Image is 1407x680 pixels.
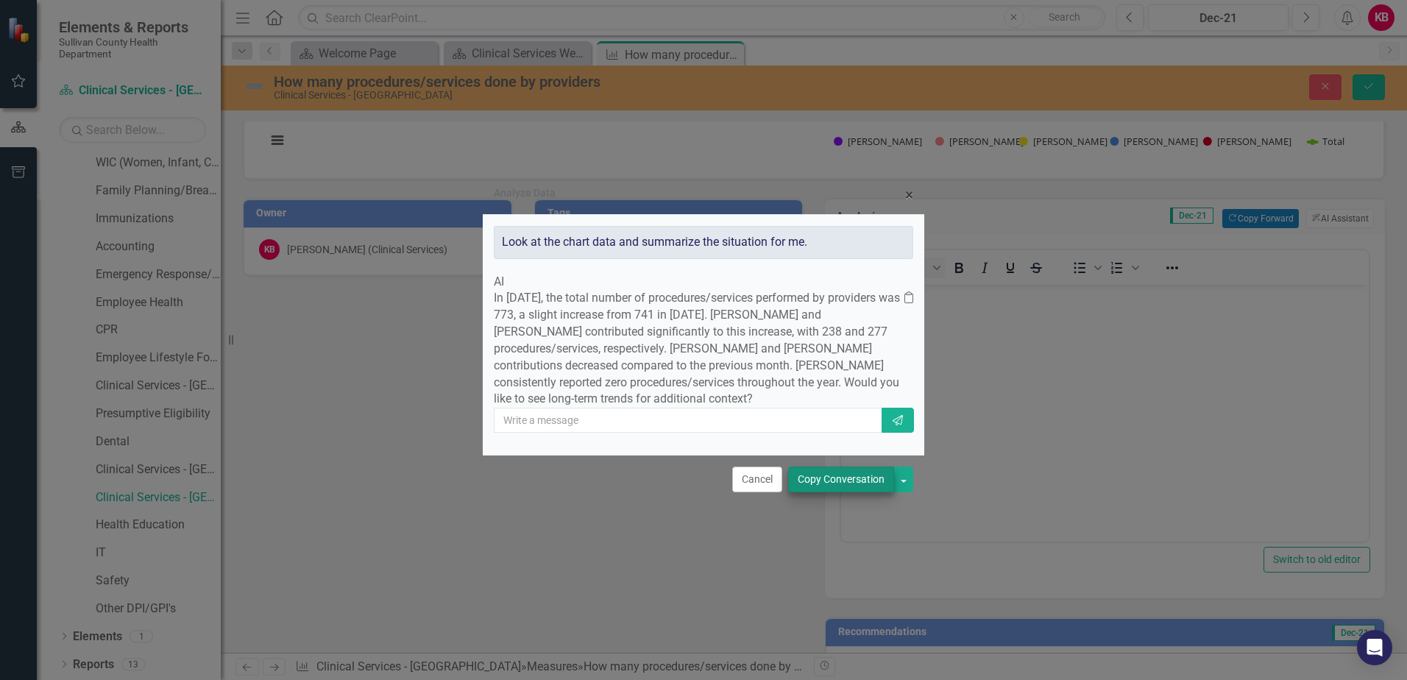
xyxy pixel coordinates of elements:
button: Cancel [732,467,782,492]
p: In [DATE], the total number of procedures/services performed by providers was 773, a slight incre... [494,290,904,408]
div: AI [494,274,913,291]
button: Copy Conversation [788,467,894,492]
input: Write a message [494,408,883,433]
div: Open Intercom Messenger [1357,630,1392,665]
div: Analyze Data [494,188,556,199]
div: Look at the chart data and summarize the situation for me. [494,226,913,259]
span: × [905,186,913,204]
